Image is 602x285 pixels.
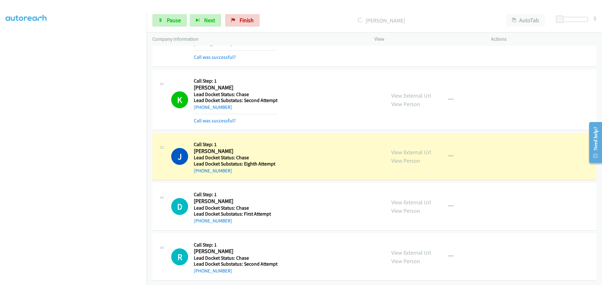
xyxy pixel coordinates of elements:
[225,14,260,27] a: Finish
[194,155,276,161] h5: Lead Docket Status: Chase
[391,157,420,164] a: View Person
[391,257,420,265] a: View Person
[194,54,236,60] a: Call was successful?
[194,198,276,205] h2: [PERSON_NAME]
[194,104,232,110] a: [PHONE_NUMBER]
[194,91,277,98] h5: Lead Docket Status: Chase
[171,248,188,265] div: The call is yet to be attempted
[194,141,276,148] h5: Call Step: 1
[194,84,276,91] h2: [PERSON_NAME]
[171,198,188,215] h1: D
[171,248,188,265] h1: R
[194,205,276,211] h5: Lead Docket Status: Chase
[190,14,221,27] button: Next
[171,148,188,165] h1: J
[194,242,277,248] h5: Call Step: 1
[491,35,596,43] p: Actions
[152,35,363,43] p: Company Information
[194,97,277,104] h5: Lead Docket Substatus: Second Attempt
[194,148,276,155] h2: [PERSON_NAME]
[391,92,431,99] a: View External Url
[194,261,277,267] h5: Lead Docket Substatus: Second Attempt
[194,168,232,174] a: [PHONE_NUMBER]
[204,17,215,24] span: Next
[194,248,276,255] h2: [PERSON_NAME]
[194,78,277,84] h5: Call Step: 1
[171,198,188,215] div: The call is yet to be attempted
[194,218,232,224] a: [PHONE_NUMBER]
[167,17,181,24] span: Pause
[194,161,276,167] h5: Lead Docket Substatus: Eighth Attempt
[391,100,420,108] a: View Person
[152,14,187,27] a: Pause
[391,199,431,206] a: View External Url
[194,255,277,261] h5: Lead Docket Status: Chase
[194,211,276,217] h5: Lead Docket Substatus: First Attempt
[594,14,596,23] div: 5
[194,268,232,274] a: [PHONE_NUMBER]
[171,91,188,108] h1: K
[391,249,431,256] a: View External Url
[194,191,276,198] h5: Call Step: 1
[240,17,254,24] span: Finish
[391,149,431,156] a: View External Url
[506,14,545,27] button: AutoTab
[374,35,480,43] p: View
[268,16,495,25] p: [PERSON_NAME]
[584,118,602,167] iframe: Resource Center
[194,118,236,124] a: Call was successful?
[391,207,420,214] a: View Person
